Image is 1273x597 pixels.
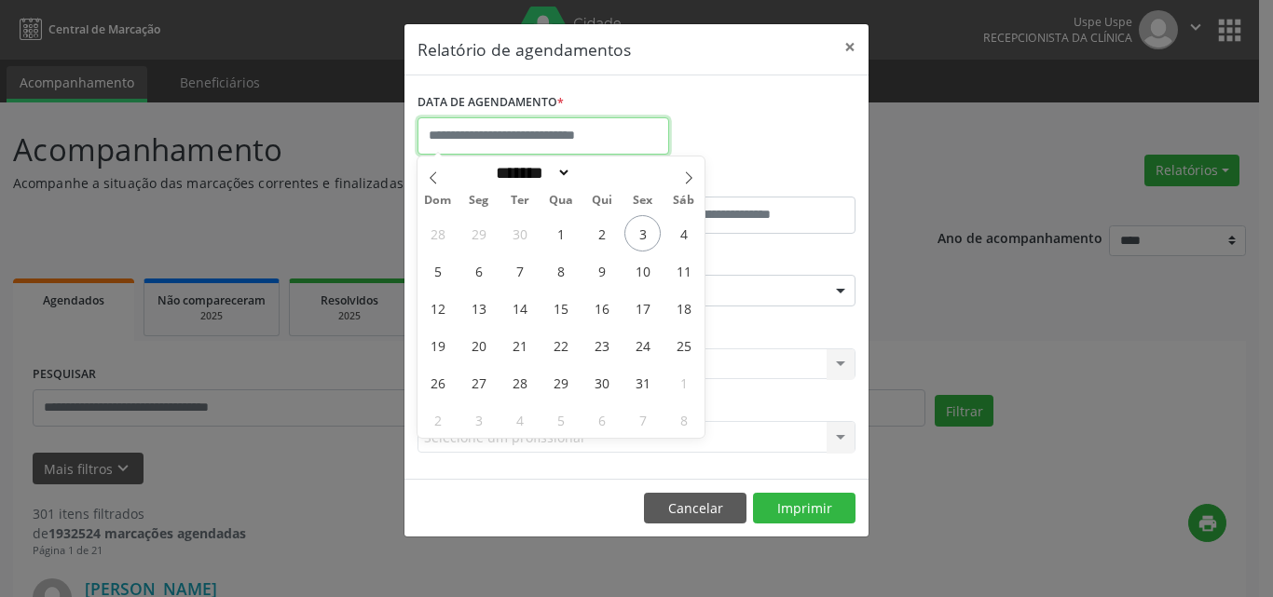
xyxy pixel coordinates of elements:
[419,252,456,289] span: Outubro 5, 2025
[459,195,500,207] span: Seg
[460,401,497,438] span: Novembro 3, 2025
[501,215,538,251] span: Setembro 30, 2025
[460,215,497,251] span: Setembro 29, 2025
[583,252,620,289] span: Outubro 9, 2025
[665,401,702,438] span: Novembro 8, 2025
[501,327,538,363] span: Outubro 21, 2025
[501,290,538,326] span: Outubro 14, 2025
[419,401,456,438] span: Novembro 2, 2025
[460,252,497,289] span: Outubro 6, 2025
[624,364,661,400] span: Outubro 31, 2025
[460,327,497,363] span: Outubro 20, 2025
[542,215,579,251] span: Outubro 1, 2025
[624,215,661,251] span: Outubro 3, 2025
[541,195,582,207] span: Qua
[753,493,856,524] button: Imprimir
[501,364,538,400] span: Outubro 28, 2025
[501,401,538,438] span: Novembro 4, 2025
[417,88,564,117] label: DATA DE AGENDAMENTO
[644,493,746,524] button: Cancelar
[417,195,459,207] span: Dom
[542,364,579,400] span: Outubro 29, 2025
[665,215,702,251] span: Outubro 4, 2025
[542,401,579,438] span: Novembro 5, 2025
[624,327,661,363] span: Outubro 24, 2025
[419,364,456,400] span: Outubro 26, 2025
[665,327,702,363] span: Outubro 25, 2025
[460,290,497,326] span: Outubro 13, 2025
[501,252,538,289] span: Outubro 7, 2025
[542,252,579,289] span: Outubro 8, 2025
[417,37,631,61] h5: Relatório de agendamentos
[582,195,623,207] span: Qui
[583,290,620,326] span: Outubro 16, 2025
[460,364,497,400] span: Outubro 27, 2025
[419,290,456,326] span: Outubro 12, 2025
[623,195,664,207] span: Sex
[583,364,620,400] span: Outubro 30, 2025
[571,163,633,183] input: Year
[665,290,702,326] span: Outubro 18, 2025
[542,327,579,363] span: Outubro 22, 2025
[583,215,620,251] span: Outubro 2, 2025
[624,401,661,438] span: Novembro 7, 2025
[624,252,661,289] span: Outubro 10, 2025
[664,195,705,207] span: Sáb
[542,290,579,326] span: Outubro 15, 2025
[500,195,541,207] span: Ter
[665,364,702,400] span: Novembro 1, 2025
[489,163,571,183] select: Month
[641,168,856,197] label: ATÉ
[831,24,869,70] button: Close
[665,252,702,289] span: Outubro 11, 2025
[624,290,661,326] span: Outubro 17, 2025
[583,401,620,438] span: Novembro 6, 2025
[583,327,620,363] span: Outubro 23, 2025
[419,215,456,251] span: Setembro 28, 2025
[419,327,456,363] span: Outubro 19, 2025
